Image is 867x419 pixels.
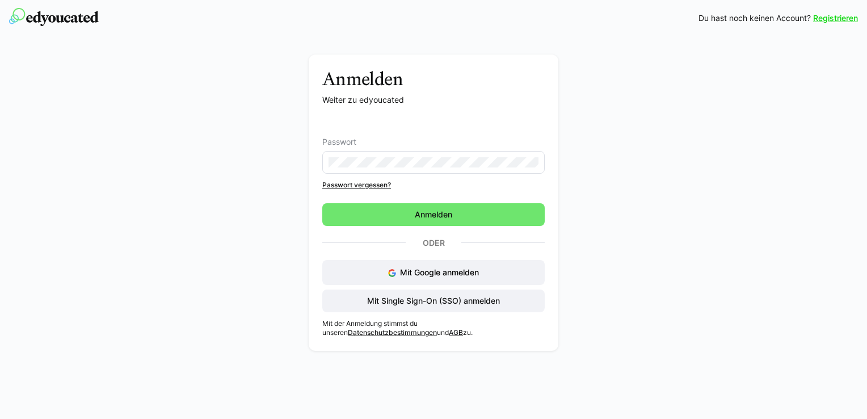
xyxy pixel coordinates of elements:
[322,137,356,146] span: Passwort
[400,267,479,277] span: Mit Google anmelden
[322,68,545,90] h3: Anmelden
[322,203,545,226] button: Anmelden
[322,181,545,190] a: Passwort vergessen?
[322,260,545,285] button: Mit Google anmelden
[322,319,545,337] p: Mit der Anmeldung stimmst du unseren und zu.
[322,94,545,106] p: Weiter zu edyoucated
[322,290,545,312] button: Mit Single Sign-On (SSO) anmelden
[449,328,463,337] a: AGB
[413,209,454,220] span: Anmelden
[348,328,437,337] a: Datenschutzbestimmungen
[365,295,502,307] span: Mit Single Sign-On (SSO) anmelden
[813,12,858,24] a: Registrieren
[698,12,811,24] span: Du hast noch keinen Account?
[406,235,461,251] p: Oder
[9,8,99,26] img: edyoucated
